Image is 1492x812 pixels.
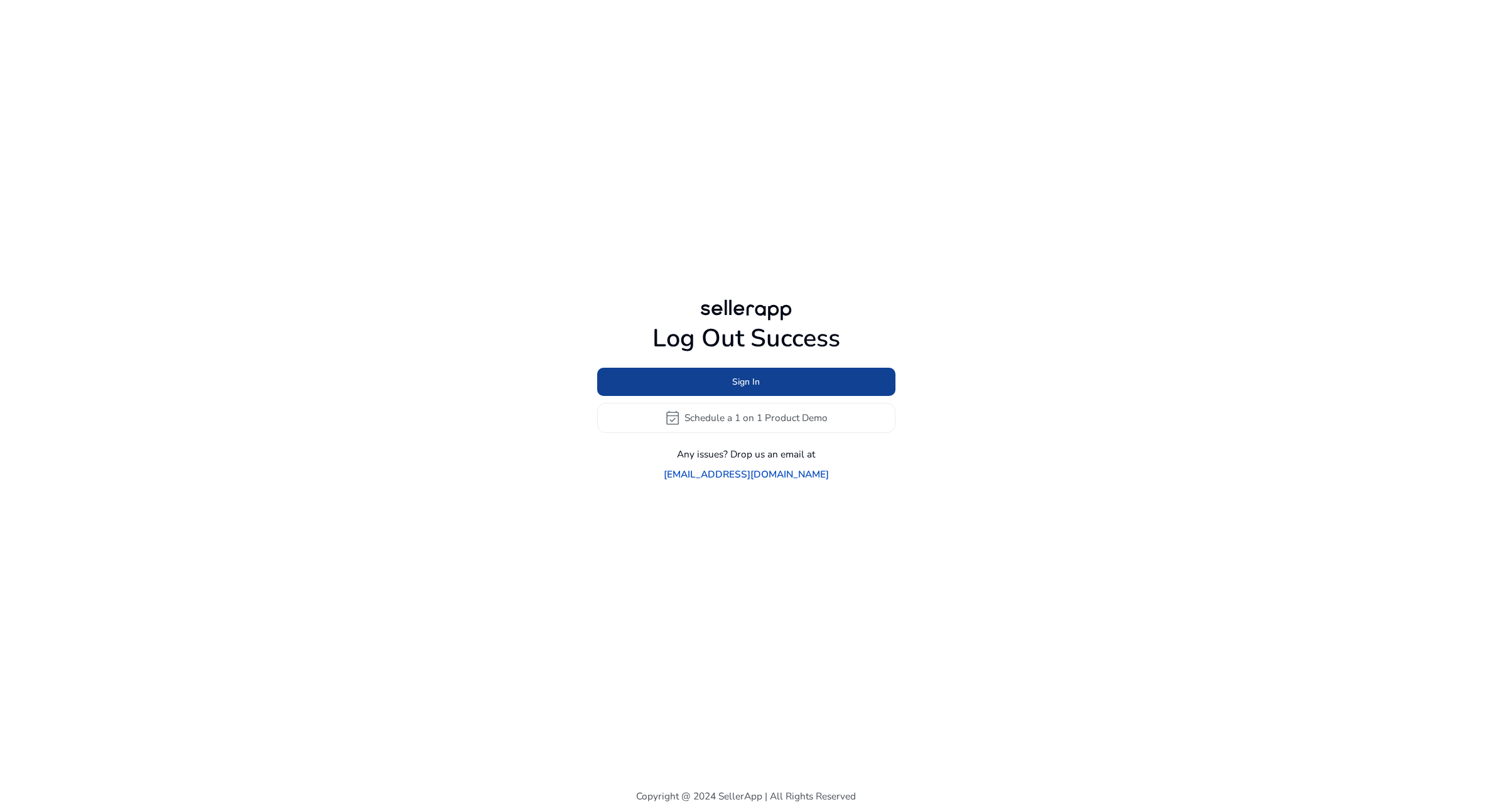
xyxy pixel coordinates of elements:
button: event_availableSchedule a 1 on 1 Product Demo [597,403,895,433]
button: Sign In [597,368,895,396]
p: Any issues? Drop us an email at [677,447,815,461]
h1: Log Out Success [597,324,895,354]
a: [EMAIL_ADDRESS][DOMAIN_NAME] [664,467,829,481]
span: event_available [664,410,681,426]
span: Sign In [732,375,760,388]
